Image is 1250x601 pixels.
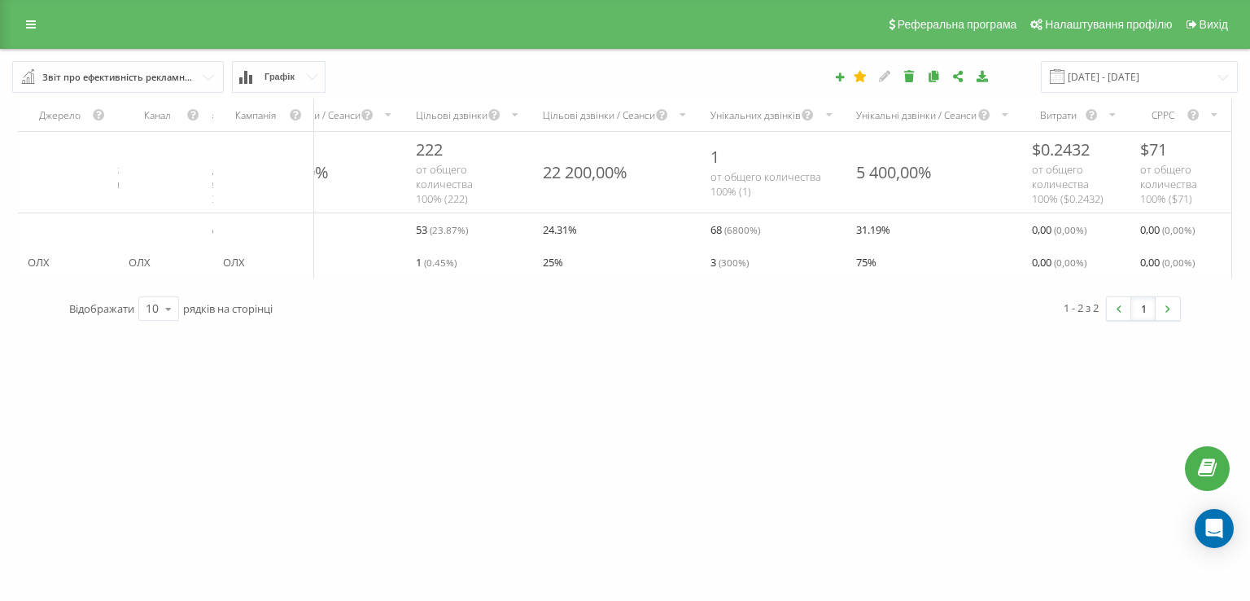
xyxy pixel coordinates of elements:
span: ( 0.45 %) [424,256,457,269]
span: Графік [264,72,295,82]
span: ( 300 %) [719,256,749,269]
i: Завантажити звіт [976,70,990,81]
i: Копіювати звіт [927,70,941,81]
div: Кампанія [223,108,288,122]
span: ОЛХ [129,252,151,272]
div: 22 200,00% [543,161,627,183]
span: 222 [416,138,443,160]
span: от общего количества 100% ( 222 ) [416,162,473,206]
span: от общего количества 100% ( 1 ) [710,169,821,199]
i: Цей звіт буде завантажено першим при відкритті Аналітики. Ви можете призначити будь-який інший ва... [854,70,868,81]
div: Джерело [28,108,92,122]
span: от общего количества 100% ( $ 71 ) [1140,162,1197,206]
div: CPPC [1140,108,1187,122]
span: 0,00 [1032,252,1086,272]
div: Звіт про ефективність рекламних кампаній [42,68,195,86]
i: Поділитися налаштуваннями звіту [951,70,965,81]
div: 1 - 2 з 2 [1064,300,1099,316]
span: 1 [710,146,719,168]
span: ( 23.87 %) [430,223,468,236]
span: рядків на сторінці [183,301,273,316]
span: 53 [416,220,468,239]
div: Унікальних дзвінків [710,108,801,122]
span: ( 0,00 %) [1162,256,1195,269]
i: Створити звіт [834,72,846,81]
i: Видалити звіт [903,70,916,81]
span: 0,00 [1140,220,1195,239]
div: scrollable content [18,99,1232,279]
div: Канал [129,108,186,122]
div: 10 [146,300,159,317]
span: 1 [416,252,457,272]
span: от общего количества 100% ( $ 0.2432 ) [1032,162,1104,206]
span: $ 0.2432 [1032,138,1090,160]
span: 3 [710,252,749,272]
a: 1 [1131,297,1156,320]
button: Графік [232,61,326,93]
span: 0,00 [1032,220,1086,239]
span: 24.31 % [543,220,577,239]
span: 75 % [856,252,876,272]
span: Налаштування профілю [1045,18,1172,31]
span: ОЛХ [28,252,50,272]
span: Вихід [1200,18,1228,31]
span: 25 % [543,252,563,272]
div: Open Intercom Messenger [1195,509,1234,548]
span: ( 0,00 %) [1162,223,1195,236]
div: Унікальні дзвінки / Сеанси [856,108,977,122]
span: Реферальна програма [898,18,1017,31]
i: Редагувати звіт [878,70,892,81]
div: Цільові дзвінки / Сеанси [543,108,655,122]
span: ОЛХ [223,252,245,272]
div: 5 400,00% [856,161,932,183]
span: Відображати [69,301,134,316]
div: Цільові дзвінки [416,108,487,122]
div: Дзвінки / Сеанси [284,108,361,122]
span: $ 71 [1140,138,1167,160]
span: ( 6800 %) [724,223,760,236]
span: ( 0,00 %) [1054,256,1086,269]
span: 31.19 % [856,220,890,239]
span: 0,00 [1140,252,1195,272]
span: ( 0,00 %) [1054,223,1086,236]
div: Витрати [1032,108,1084,122]
span: 68 [710,220,760,239]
